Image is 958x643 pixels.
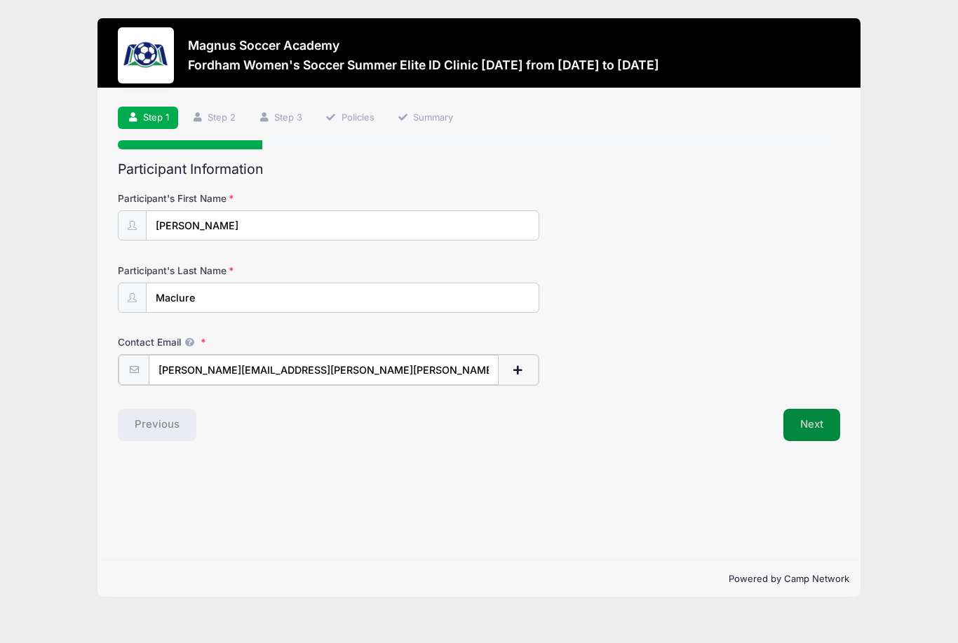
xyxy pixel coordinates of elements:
h3: Fordham Women's Soccer Summer Elite ID Clinic [DATE] from [DATE] to [DATE] [188,57,659,72]
input: Participant's Last Name [146,283,539,313]
input: Participant's First Name [146,210,539,241]
label: Contact Email [118,335,358,349]
a: Step 3 [250,107,312,130]
h3: Magnus Soccer Academy [188,38,659,53]
a: Policies [316,107,384,130]
button: Next [783,409,840,441]
p: Powered by Camp Network [109,572,849,586]
a: Summary [388,107,462,130]
a: Step 2 [182,107,245,130]
label: Participant's First Name [118,191,358,205]
h2: Participant Information [118,161,840,177]
input: email@email.com [149,355,499,385]
a: Step 1 [118,107,178,130]
label: Participant's Last Name [118,264,358,278]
